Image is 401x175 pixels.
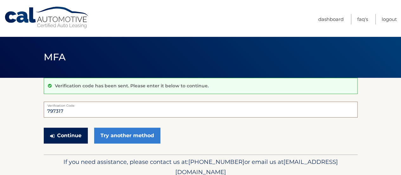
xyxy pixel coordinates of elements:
a: Dashboard [318,14,344,24]
button: Continue [44,128,88,144]
a: FAQ's [357,14,368,24]
a: Logout [382,14,397,24]
label: Verification Code [44,102,358,107]
a: Cal Automotive [4,6,90,29]
input: Verification Code [44,102,358,118]
span: [PHONE_NUMBER] [188,158,244,165]
a: Try another method [94,128,160,144]
span: MFA [44,51,66,63]
p: Verification code has been sent. Please enter it below to continue. [55,83,209,89]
